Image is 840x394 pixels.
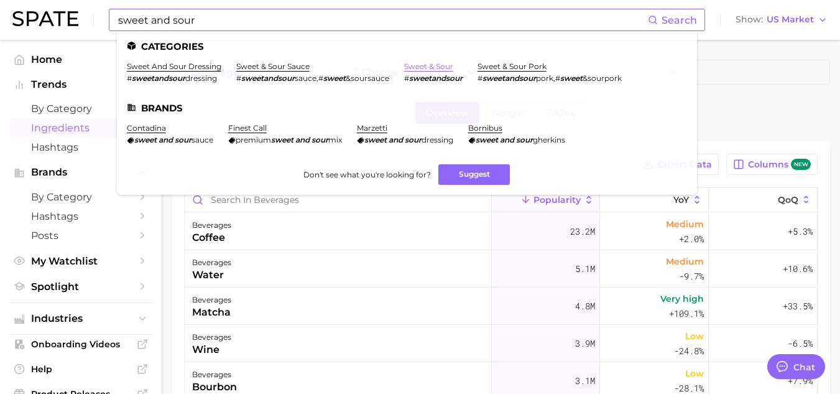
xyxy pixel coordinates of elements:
a: sweet & sour [404,62,453,71]
span: 3.1m [575,373,595,388]
span: +33.5% [783,299,813,314]
button: beveragesmatcha4.8mVery high+109.1%+33.5% [185,288,817,325]
span: Columns [748,159,811,171]
button: Industries [10,309,152,328]
span: Hashtags [31,210,131,222]
img: SPATE [12,11,78,26]
button: beverageswater5.1mMedium-9.7%+10.6% [185,250,817,288]
span: gherkins [533,135,565,144]
span: Brands [31,167,131,178]
a: by Category [10,187,152,207]
span: Onboarding Videos [31,339,131,350]
span: My Watchlist [31,255,131,267]
a: marzetti [357,123,387,133]
a: sweet and sour dressing [127,62,221,71]
span: Very high [660,291,704,306]
div: wine [192,342,231,357]
a: Spotlight [10,277,152,296]
li: Brands [127,103,687,113]
button: Columnsnew [726,154,818,175]
em: sour [516,135,533,144]
div: beverages [192,255,231,270]
span: +10.6% [783,261,813,276]
span: Low [685,329,704,344]
span: Hashtags [31,141,131,153]
span: YoY [673,195,689,205]
em: and [159,135,173,144]
span: +7.9% [788,373,813,388]
span: by Category [31,191,131,203]
div: matcha [192,305,231,320]
button: Trends [10,75,152,94]
span: Medium [666,254,704,269]
button: Brands [10,163,152,182]
span: Industries [31,313,131,324]
a: Posts [10,226,152,245]
li: Categories [127,41,687,52]
span: pork [536,73,553,83]
span: -24.8% [674,344,704,359]
span: Medium [666,217,704,232]
div: , [478,73,622,83]
div: beverages [192,218,231,233]
a: Help [10,360,152,378]
span: -9.7% [679,269,704,284]
span: +109.1% [669,306,704,321]
span: # [404,73,409,83]
span: &soursauce [346,73,389,83]
span: +2.0% [679,232,704,246]
button: YoY [600,188,708,212]
em: sweet [364,135,387,144]
em: sweet [134,135,157,144]
span: 5.1m [575,261,595,276]
button: Popularity [492,188,600,212]
span: 23.2m [570,224,595,239]
input: Search here for a brand, industry, or ingredient [117,9,648,30]
em: sweet [560,73,583,83]
span: dressing [185,73,217,83]
em: and [295,135,310,144]
span: Posts [31,230,131,242]
span: Low [685,366,704,381]
a: Hashtags [10,207,152,226]
span: sauce [295,73,316,83]
span: 3.9m [575,336,595,351]
span: Don't see what you're looking for? [303,170,431,179]
a: Onboarding Videos [10,335,152,354]
span: mix [328,135,342,144]
em: sour [175,135,192,144]
span: +5.3% [788,224,813,239]
button: beverageswine3.9mLow-24.8%-6.5% [185,325,817,362]
input: Search in beverages [185,188,491,212]
em: and [500,135,514,144]
span: -6.5% [788,336,813,351]
span: 4.8m [575,299,595,314]
span: QoQ [778,195,798,205]
span: Home [31,54,131,65]
div: water [192,268,231,283]
div: , [236,73,389,83]
span: &sourpork [583,73,622,83]
a: finest call [228,123,267,133]
em: sweet [323,73,346,83]
a: sweet & sour pork [478,62,547,71]
a: bornibus [468,123,502,133]
a: sweet & sour sauce [236,62,310,71]
em: sour [312,135,328,144]
button: Suggest [438,164,510,185]
span: dressing [422,135,453,144]
a: contadina [127,123,166,133]
button: ShowUS Market [732,12,831,28]
a: Hashtags [10,138,152,157]
div: beverages [192,330,231,345]
span: # [318,73,323,83]
a: by Category [10,99,152,118]
a: Ingredients [10,118,152,138]
span: by Category [31,103,131,115]
span: # [555,73,560,83]
div: coffee [192,230,231,245]
a: My Watchlist [10,251,152,271]
span: Trends [31,79,131,90]
button: beveragescoffee23.2mMedium+2.0%+5.3% [185,213,817,250]
em: sweet [271,135,293,144]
